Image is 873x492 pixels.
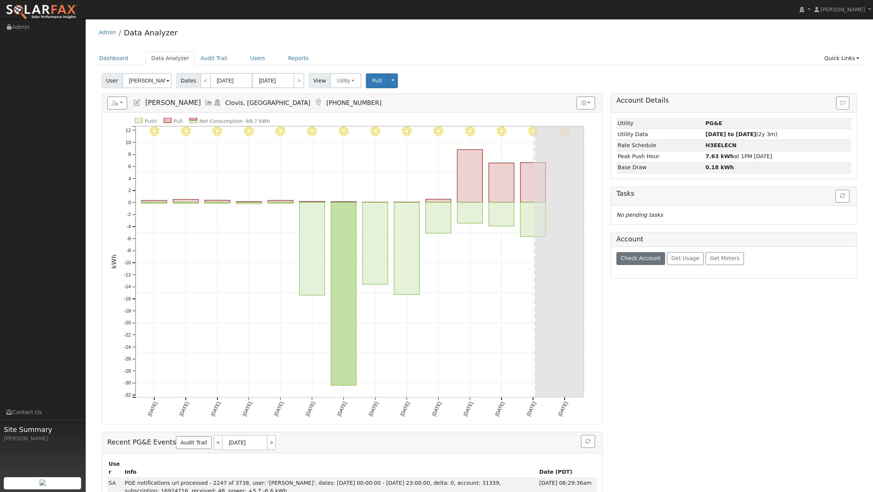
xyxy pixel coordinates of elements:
[616,97,851,105] h5: Account Details
[145,51,195,65] a: Data Analyzer
[538,459,597,478] th: Date (PDT)
[126,248,131,254] text: -8
[236,202,261,204] rect: onclick=""
[399,401,411,417] text: [DATE]
[820,6,865,13] span: [PERSON_NAME]
[126,224,131,229] text: -4
[705,131,777,137] span: (2y 3m)
[305,401,316,417] text: [DATE]
[616,162,704,173] td: Base Draw
[616,252,665,265] button: Check Account
[6,4,77,20] img: SolarFax
[225,99,311,106] span: Clovis, [GEOGRAPHIC_DATA]
[621,255,661,261] span: Check Account
[314,99,322,106] a: Map
[489,163,514,202] rect: onclick=""
[123,459,538,478] th: Info
[212,127,222,136] i: 8/01 - Clear
[330,73,361,88] button: Utility
[339,127,348,136] i: 8/05 - Clear
[370,127,380,136] i: 8/06 - Clear
[402,127,412,136] i: 8/07 - Clear
[173,200,198,203] rect: onclick=""
[362,202,388,284] rect: onclick=""
[331,202,356,203] rect: onclick=""
[463,401,474,417] text: [DATE]
[124,368,131,374] text: -28
[526,401,537,417] text: [DATE]
[195,51,233,65] a: Audit Trail
[124,332,131,338] text: -22
[147,401,158,417] text: [DATE]
[102,73,123,88] span: User
[705,164,734,170] strong: 0.18 kWh
[616,118,704,129] td: Utility
[142,202,167,203] rect: onclick=""
[294,73,304,88] a: >
[204,200,230,203] rect: onclick=""
[128,176,131,181] text: 4
[431,401,442,417] text: [DATE]
[616,151,704,162] td: Peak Push Hour
[126,212,131,217] text: -2
[268,435,276,450] a: >
[142,200,167,202] rect: onclick=""
[528,127,538,136] i: 8/11 - Clear
[671,255,699,261] span: Get Usage
[110,254,117,269] text: kWh
[205,99,213,106] a: Multi-Series Graph
[616,140,704,151] td: Rate Schedule
[124,356,131,362] text: -26
[705,153,734,159] strong: 7.63 kWh
[835,190,849,203] button: Refresh
[434,127,443,136] i: 8/08 - Clear
[244,127,254,136] i: 8/02 - Clear
[124,260,131,265] text: -10
[236,202,261,203] rect: onclick=""
[199,118,270,124] text: Net Consumption -69.7 kWh
[173,202,198,203] rect: onclick=""
[836,97,849,110] button: Issue History
[299,202,324,295] rect: onclick=""
[268,200,293,202] rect: onclick=""
[133,99,141,106] a: Edit User (31015)
[336,401,348,417] text: [DATE]
[126,128,131,133] text: 12
[819,51,865,65] a: Quick Links
[268,202,293,203] rect: onclick=""
[149,127,159,136] i: 7/30 - Clear
[394,202,419,294] rect: onclick=""
[179,401,190,417] text: [DATE]
[94,51,134,65] a: Dashboard
[122,73,172,88] input: Select a User
[581,435,595,448] button: Refresh
[457,150,482,203] rect: onclick=""
[128,200,131,205] text: 0
[616,235,643,243] h5: Account
[309,73,330,88] span: View
[176,436,211,449] a: Audit Trail
[520,163,546,203] rect: onclick=""
[181,127,190,136] i: 7/31 - Clear
[710,255,740,261] span: Get Meters
[40,479,46,486] img: retrieve
[124,320,131,325] text: -20
[426,199,451,202] rect: onclick=""
[244,51,271,65] a: Users
[457,202,482,223] rect: onclick=""
[200,73,211,88] a: <
[704,151,852,162] td: at 1PM [DATE]
[368,401,379,417] text: [DATE]
[204,202,230,203] rect: onclick=""
[128,188,131,193] text: 2
[124,344,131,350] text: -24
[213,99,222,106] a: Login As (last Never)
[616,212,663,218] i: No pending tasks
[145,118,156,124] text: Push
[124,392,131,398] text: -32
[394,202,419,203] rect: onclick=""
[307,127,317,136] i: 8/04 - Clear
[494,401,506,417] text: [DATE]
[366,73,388,88] button: Pull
